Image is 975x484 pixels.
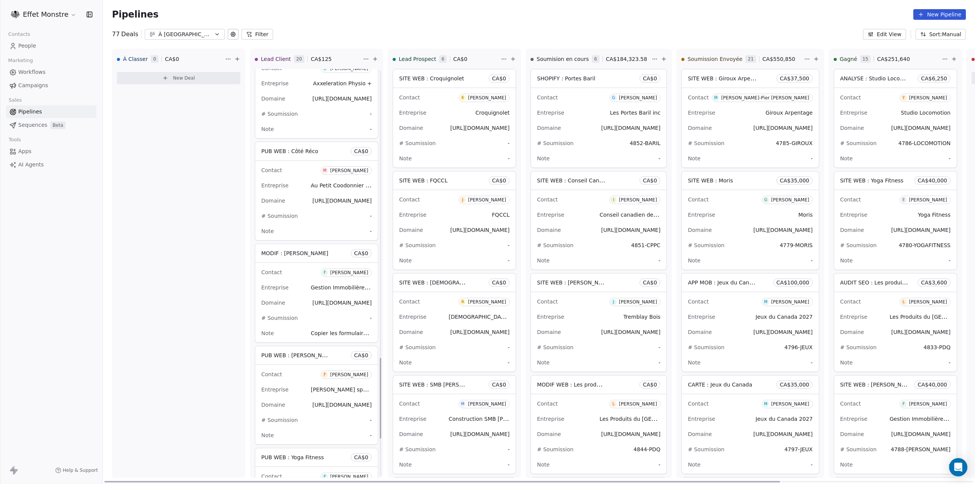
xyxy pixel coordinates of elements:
span: Giroux Arpentage [766,110,813,116]
a: Pipelines [6,105,96,118]
span: - [508,343,510,351]
span: ANALYSE : Studio Locomotion [840,75,919,82]
span: SITE WEB : Croquignolet [399,75,464,81]
span: Entreprise [688,314,715,320]
span: Entreprise [399,110,427,116]
div: E [902,197,905,203]
div: APP MOB : Jeux du CanadaCA$100,000ContactM[PERSON_NAME]EntrepriseJeux du Canada 2027Domaine[URL][... [681,273,819,372]
span: Entreprise [688,212,715,218]
span: - [508,359,510,366]
span: - [370,212,372,220]
span: - [949,359,951,366]
div: G [764,197,767,203]
span: SITE WEB : [PERSON_NAME] [840,381,915,388]
span: Contact [840,196,861,203]
span: FQCCL [492,212,510,218]
div: SITE WEB : [PERSON_NAME][GEOGRAPHIC_DATA]CA$0ContactJ[PERSON_NAME]EntrepriseTremblay BoisDomaine[... [531,273,667,372]
span: Les Portes Baril inc [610,110,661,116]
div: [PERSON_NAME] [468,299,506,305]
span: Contact [688,299,708,305]
span: Entreprise [840,416,868,422]
span: Entreprise [261,80,289,86]
span: Note [840,257,853,264]
div: SITE WEB : [PERSON_NAME]CA$40,000ContactF[PERSON_NAME]EntrepriseGestion Immobilière [PERSON_NAME]... [834,375,957,474]
div: F [324,372,326,378]
span: # Soumission [399,344,436,350]
span: Soumission Envoyée [687,55,742,63]
span: Domaine [261,402,285,408]
span: Note [688,257,700,264]
div: SITE WEB : Giroux ArpentageCA$37,500ContactM[PERSON_NAME]-Pier [PERSON_NAME]EntrepriseGiroux Arpe... [681,69,819,168]
span: 6 [592,55,599,63]
a: Campaigns [6,79,96,92]
span: Note [261,228,274,234]
span: Domaine [840,329,864,335]
span: CA$ 0 [492,279,506,286]
span: 6 [439,55,447,63]
div: [PERSON_NAME] [330,270,368,275]
span: [URL][DOMAIN_NAME] [450,125,510,131]
span: Note [399,155,412,161]
div: R [461,299,464,305]
span: Note [399,257,412,264]
div: ContactS[PERSON_NAME]EntrepriseAxxeleration Physio +Domaine[URL][DOMAIN_NAME]# Soumission-Note- [255,40,378,139]
span: Entreprise [688,110,715,116]
span: Contact [261,371,282,377]
span: [DEMOGRAPHIC_DATA] [PERSON_NAME] [449,313,555,320]
span: Contact [537,299,558,305]
span: - [811,257,813,264]
span: CA$ 0 [354,147,368,155]
div: G [612,95,615,101]
span: SITE WEB : Yoga Fitness [840,177,903,184]
span: À Classer [123,55,148,63]
a: AI Agents [6,158,96,171]
span: Sequences [18,121,47,129]
span: - [508,241,510,249]
span: Contact [840,94,861,101]
span: Workflows [18,68,46,76]
span: CA$ 0 [354,351,368,359]
span: [URL][DOMAIN_NAME] [601,329,661,335]
button: Filter [241,29,273,40]
span: Domaine [399,431,423,437]
div: À [GEOGRAPHIC_DATA] [158,30,211,38]
div: [PERSON_NAME] [771,197,809,203]
span: 4779-MORIS [780,242,813,248]
span: Domaine [537,227,561,233]
span: Contact [261,167,282,173]
span: Studio Locomotion [901,110,950,116]
span: - [508,155,510,162]
div: [PERSON_NAME] [619,401,657,407]
span: Entreprise [399,416,427,422]
div: Lead Client20CA$125 [255,49,361,69]
span: [URL][DOMAIN_NAME] [312,96,372,102]
span: [URL][DOMAIN_NAME] [891,227,951,233]
span: CA$ 0 [492,177,506,184]
span: Lead Prospect [399,55,436,63]
span: # Soumission [840,242,877,248]
span: Gagné [840,55,857,63]
span: Jeux du Canada 2027 [756,314,813,320]
span: SITE WEB : Conseil Canadien des marchés publics [537,177,670,184]
span: # Soumission [261,111,298,117]
div: SITE WEB : FQCCLCA$0ContactJ[PERSON_NAME]EntrepriseFQCCLDomaine[URL][DOMAIN_NAME]# Soumission-Note- [393,171,516,270]
span: Domaine [537,125,561,131]
span: Domaine [399,125,423,131]
span: SITE WEB : [PERSON_NAME][GEOGRAPHIC_DATA] [537,279,668,286]
div: M [764,401,767,407]
div: [PERSON_NAME] [909,299,947,305]
span: CA$ 0 [354,249,368,257]
span: Pipelines [18,108,42,116]
span: CA$ 0 [643,279,657,286]
span: Contact [688,196,708,203]
div: SITE WEB : Yoga FitnessCA$40,000ContactE[PERSON_NAME]EntrepriseYoga FitnessDomaine[URL][DOMAIN_NA... [834,171,957,270]
span: Note [537,155,550,161]
span: Contact [688,94,708,101]
span: CA$ 125 [311,55,332,63]
span: Contact [840,299,861,305]
span: People [18,42,36,50]
span: - [659,343,660,351]
span: # Soumission [399,140,436,146]
span: 20 [294,55,304,63]
span: Contact [399,196,420,203]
